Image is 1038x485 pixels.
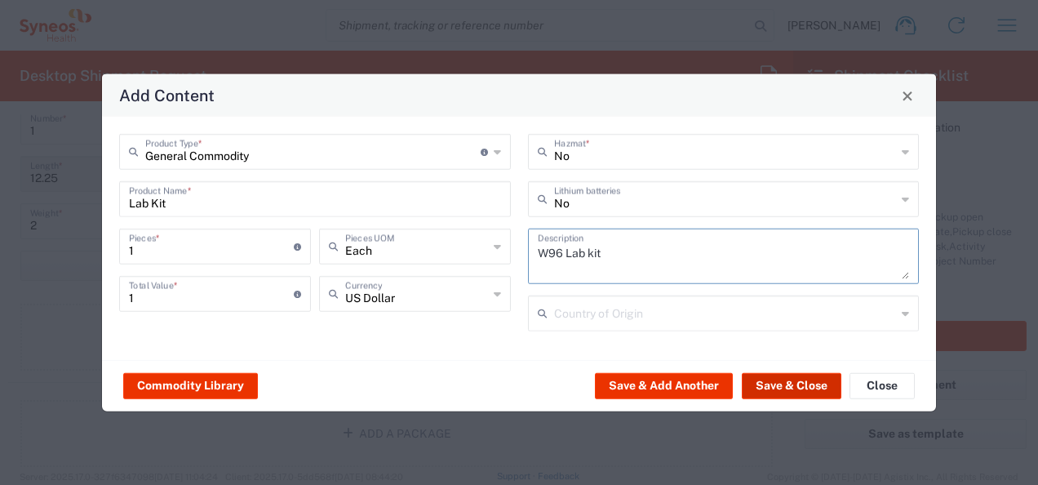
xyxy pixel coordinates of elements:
[896,84,919,107] button: Close
[849,372,915,398] button: Close
[595,372,733,398] button: Save & Add Another
[119,83,215,107] h4: Add Content
[742,372,841,398] button: Save & Close
[123,372,258,398] button: Commodity Library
